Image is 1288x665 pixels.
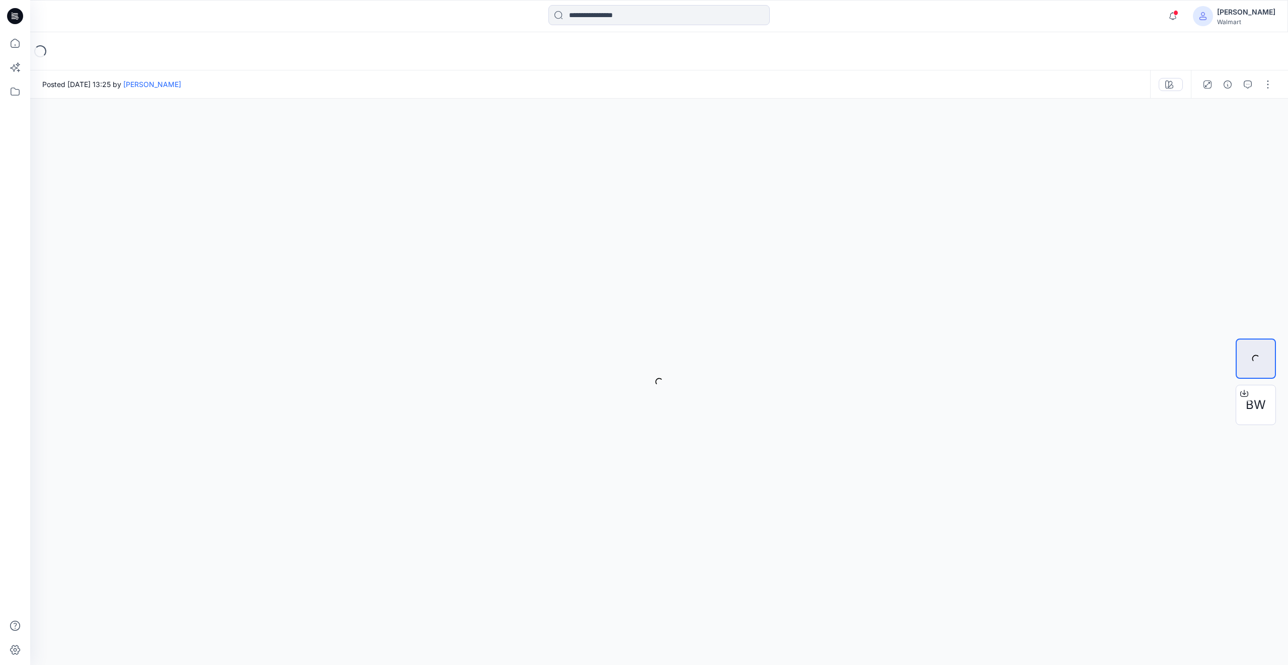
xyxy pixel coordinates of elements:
a: [PERSON_NAME] [123,80,181,89]
div: Walmart [1217,18,1275,26]
span: BW [1246,396,1266,414]
span: Posted [DATE] 13:25 by [42,79,181,90]
svg: avatar [1199,12,1207,20]
button: Details [1220,76,1236,93]
div: [PERSON_NAME] [1217,6,1275,18]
